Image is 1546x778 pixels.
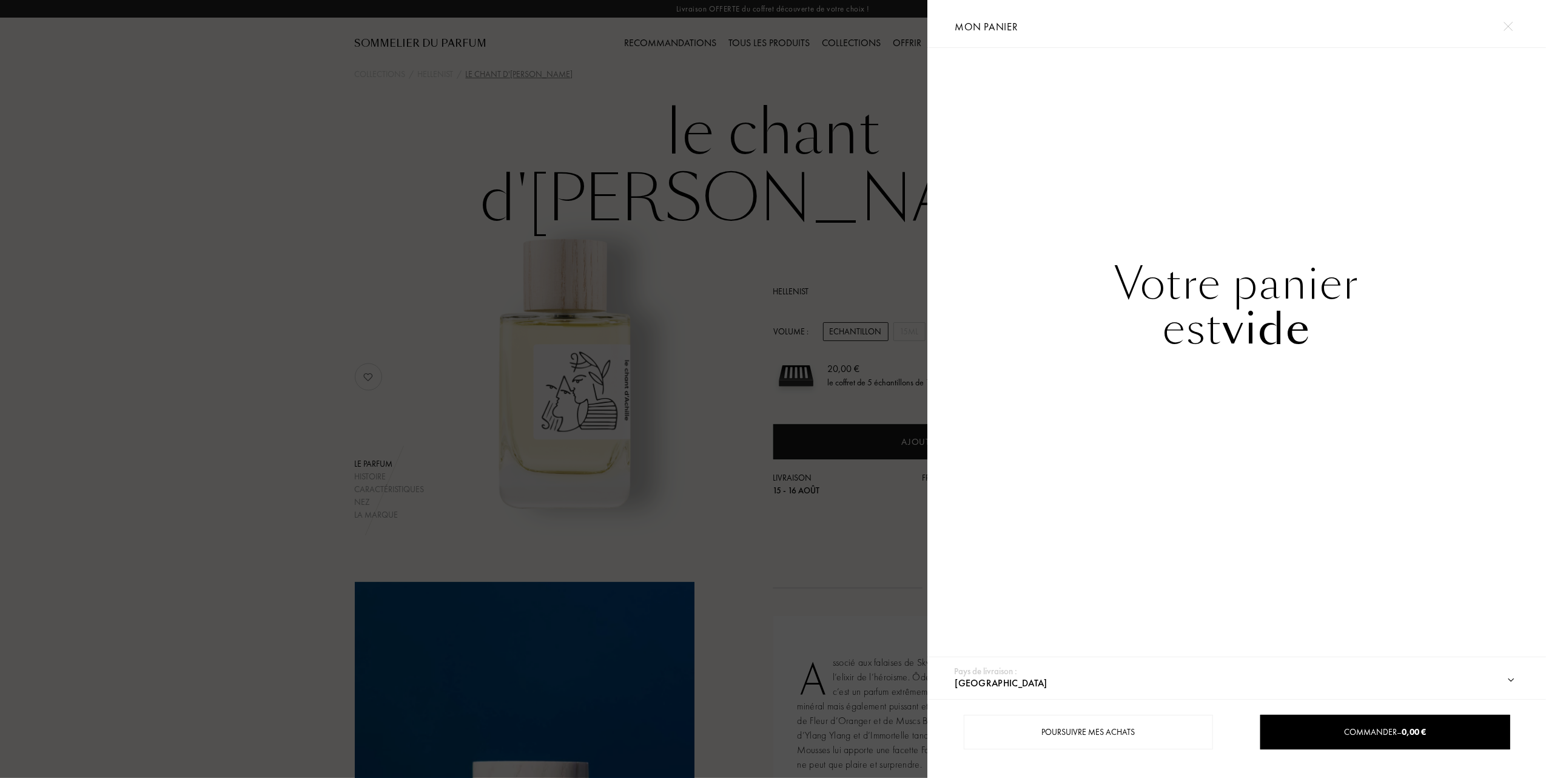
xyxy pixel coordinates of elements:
[927,262,1546,351] div: Votre panier est
[954,665,1017,678] div: Pays de livraison :
[1402,726,1427,737] span: 0,00 €
[1222,299,1311,359] span: vide
[1261,726,1509,739] div: Commander –
[1504,22,1513,31] img: cross.svg
[964,715,1213,749] div: Poursuivre mes achats
[955,20,1018,33] span: Mon panier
